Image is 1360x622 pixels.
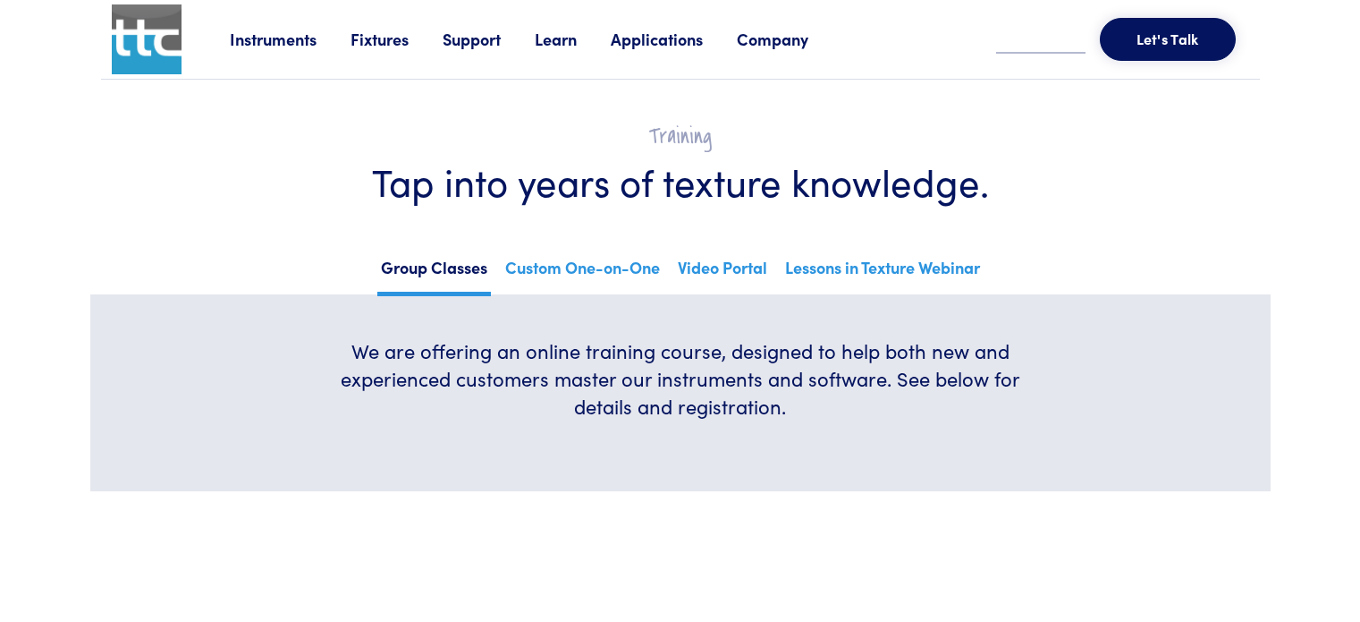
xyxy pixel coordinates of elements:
[674,252,771,292] a: Video Portal
[230,28,351,50] a: Instruments
[443,28,535,50] a: Support
[611,28,737,50] a: Applications
[326,337,1035,420] h6: We are offering an online training course, designed to help both new and experienced customers ma...
[1100,18,1236,61] button: Let's Talk
[377,252,491,296] a: Group Classes
[144,123,1217,150] h2: Training
[781,252,984,292] a: Lessons in Texture Webinar
[112,4,182,74] img: ttc_logo_1x1_v1.0.png
[737,28,842,50] a: Company
[502,252,663,292] a: Custom One-on-One
[144,158,1217,205] h1: Tap into years of texture knowledge.
[351,28,443,50] a: Fixtures
[535,28,611,50] a: Learn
